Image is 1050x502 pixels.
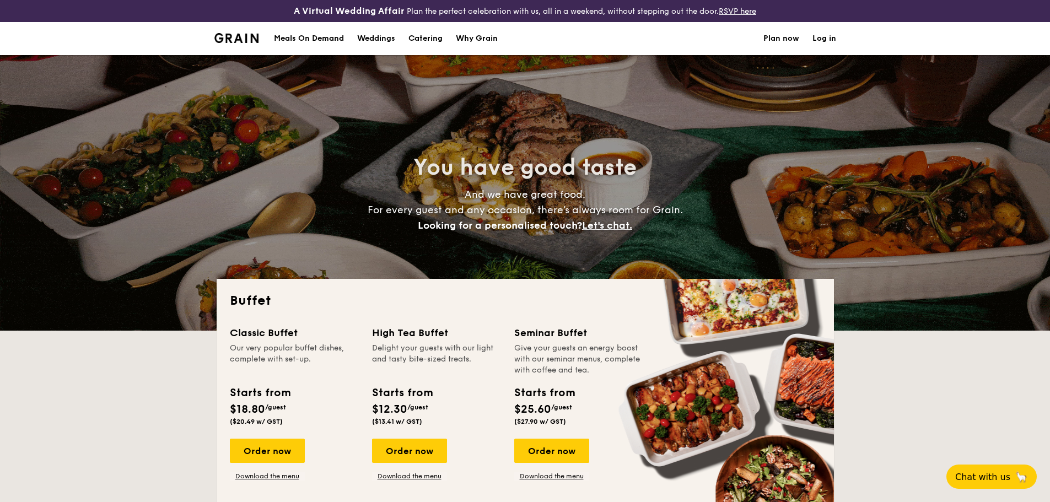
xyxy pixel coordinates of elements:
[372,439,447,463] div: Order now
[456,22,498,55] div: Why Grain
[372,385,432,401] div: Starts from
[372,472,447,481] a: Download the menu
[1015,471,1028,483] span: 🦙
[265,403,286,411] span: /guest
[449,22,504,55] a: Why Grain
[372,325,501,341] div: High Tea Buffet
[514,439,589,463] div: Order now
[357,22,395,55] div: Weddings
[230,439,305,463] div: Order now
[408,22,443,55] h1: Catering
[274,22,344,55] div: Meals On Demand
[214,33,259,43] img: Grain
[514,343,643,376] div: Give your guests an energy boost with our seminar menus, complete with coffee and tea.
[351,22,402,55] a: Weddings
[372,343,501,376] div: Delight your guests with our light and tasty bite-sized treats.
[372,418,422,425] span: ($13.41 w/ GST)
[230,472,305,481] a: Download the menu
[955,472,1010,482] span: Chat with us
[230,325,359,341] div: Classic Buffet
[267,22,351,55] a: Meals On Demand
[230,343,359,376] div: Our very popular buffet dishes, complete with set-up.
[230,385,290,401] div: Starts from
[812,22,836,55] a: Log in
[208,4,843,18] div: Plan the perfect celebration with us, all in a weekend, without stepping out the door.
[407,403,428,411] span: /guest
[413,154,637,181] span: You have good taste
[946,465,1037,489] button: Chat with us🦙
[368,188,683,231] span: And we have great food. For every guest and any occasion, there’s always room for Grain.
[514,418,566,425] span: ($27.90 w/ GST)
[294,4,405,18] h4: A Virtual Wedding Affair
[230,418,283,425] span: ($20.49 w/ GST)
[372,403,407,416] span: $12.30
[551,403,572,411] span: /guest
[230,292,821,310] h2: Buffet
[514,385,574,401] div: Starts from
[514,403,551,416] span: $25.60
[230,403,265,416] span: $18.80
[719,7,756,16] a: RSVP here
[402,22,449,55] a: Catering
[418,219,582,231] span: Looking for a personalised touch?
[214,33,259,43] a: Logotype
[514,472,589,481] a: Download the menu
[763,22,799,55] a: Plan now
[514,325,643,341] div: Seminar Buffet
[582,219,632,231] span: Let's chat.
